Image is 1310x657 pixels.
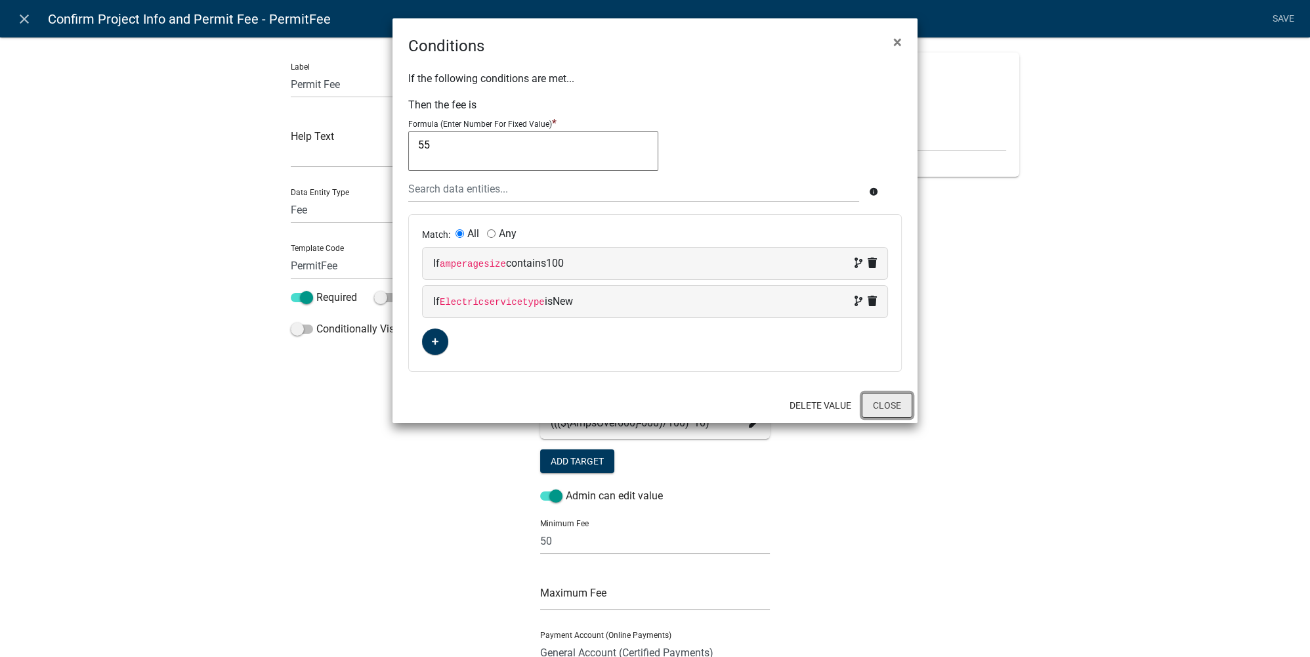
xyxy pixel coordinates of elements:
button: Close [862,393,912,418]
span: New [553,295,573,307]
h4: Conditions [408,34,484,58]
code: amperagesize [440,259,506,269]
label: Then the fee is [408,100,476,110]
code: Electricservicetype [440,297,545,307]
input: Search data entities... [408,175,859,202]
label: Any [499,229,517,239]
button: Close [883,24,912,60]
label: All [467,229,479,239]
span: Match: [422,229,455,240]
p: If the following conditions are met... [408,71,902,87]
div: If is [433,294,877,309]
button: Delete Value [779,394,862,417]
div: If contains [433,256,877,271]
span: × [893,33,902,51]
span: 100 [546,257,564,269]
i: info [869,187,878,196]
p: Formula (Enter Number For Fixed Value) [408,120,552,129]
